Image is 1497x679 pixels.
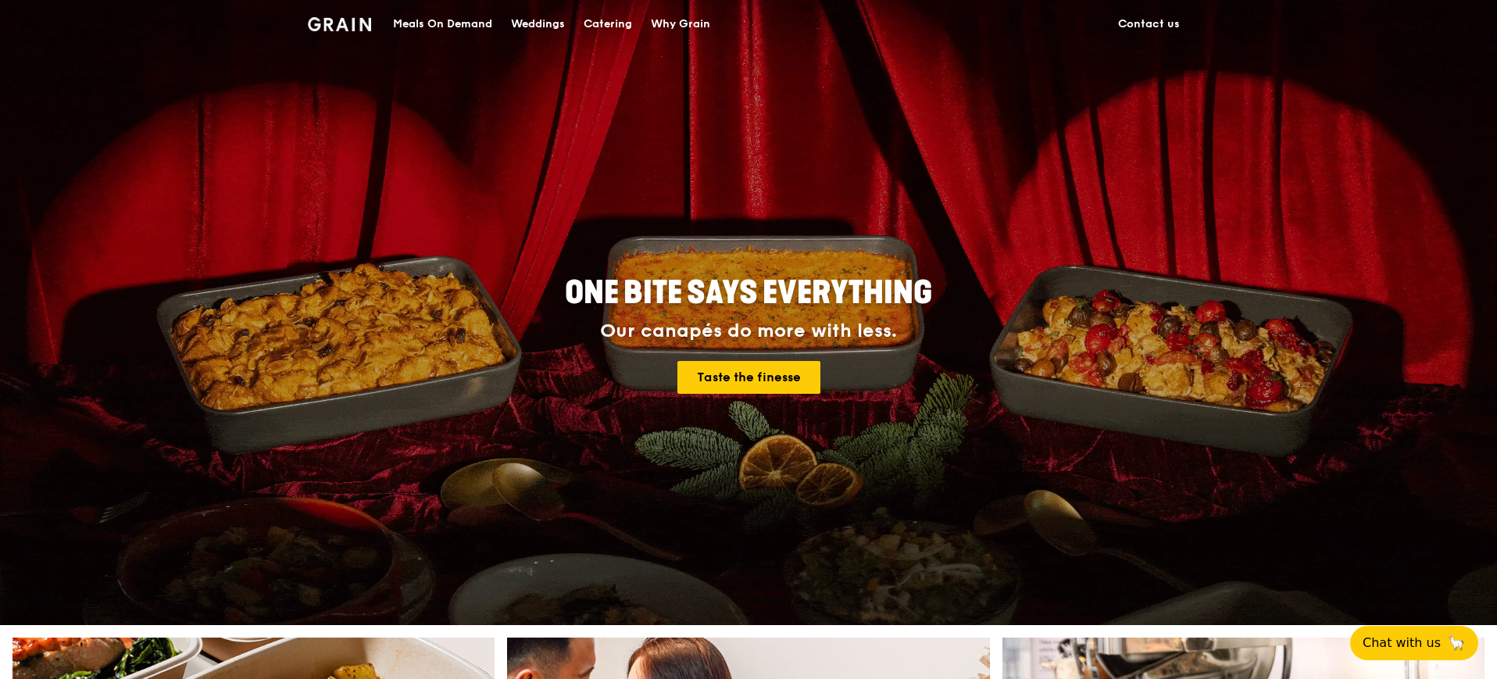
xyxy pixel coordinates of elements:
a: Weddings [502,1,574,48]
div: Catering [584,1,632,48]
div: Our canapés do more with less. [467,320,1030,342]
span: 🦙 [1447,634,1466,652]
div: Why Grain [651,1,710,48]
a: Catering [574,1,641,48]
button: Chat with us🦙 [1350,626,1478,660]
div: Meals On Demand [393,1,492,48]
a: Contact us [1109,1,1189,48]
div: Weddings [511,1,565,48]
span: ONE BITE SAYS EVERYTHING [565,274,932,312]
img: Grain [308,17,371,31]
span: Chat with us [1363,634,1441,652]
a: Why Grain [641,1,720,48]
a: Taste the finesse [677,361,820,394]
